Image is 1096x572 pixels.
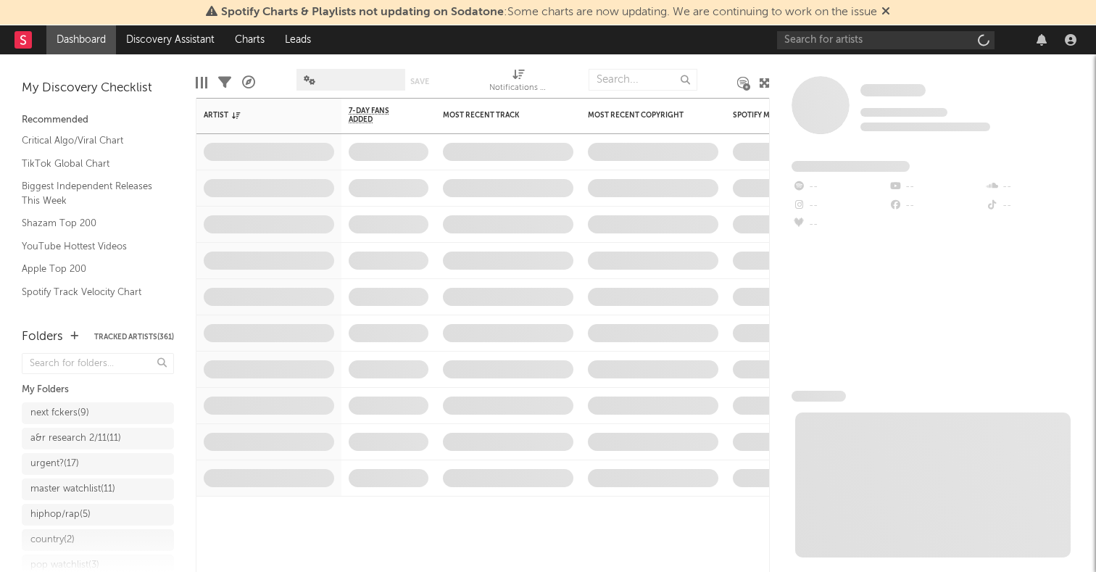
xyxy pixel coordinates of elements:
div: Most Recent Copyright [588,111,697,120]
span: News Feed [792,391,846,402]
div: -- [792,215,888,234]
div: Notifications (Artist) [489,80,547,97]
a: Critical Algo/Viral Chart [22,133,159,149]
a: next fckers(9) [22,402,174,424]
a: Some Artist [860,83,926,98]
div: a&r research 2/11 ( 11 ) [30,430,121,447]
div: Edit Columns [196,62,207,104]
a: master watchlist(11) [22,478,174,500]
div: -- [985,178,1082,196]
input: Search for folders... [22,353,174,374]
div: Artist [204,111,312,120]
a: Discovery Assistant [116,25,225,54]
a: Biggest Independent Releases This Week [22,178,159,208]
span: Dismiss [881,7,890,18]
a: country(2) [22,529,174,551]
div: -- [888,178,984,196]
button: Tracked Artists(361) [94,333,174,341]
div: urgent? ( 17 ) [30,455,79,473]
span: : Some charts are now updating. We are continuing to work on the issue [221,7,877,18]
div: Filters [218,62,231,104]
input: Search for artists [777,31,995,49]
span: Tracking Since: [DATE] [860,108,947,117]
a: Leads [275,25,321,54]
span: 0 fans last week [860,123,990,131]
a: Charts [225,25,275,54]
a: hiphop/rap(5) [22,504,174,526]
div: country ( 2 ) [30,531,75,549]
div: -- [985,196,1082,215]
div: Folders [22,328,63,346]
span: Spotify Charts & Playlists not updating on Sodatone [221,7,504,18]
div: Spotify Monthly Listeners [733,111,842,120]
div: My Folders [22,381,174,399]
div: My Discovery Checklist [22,80,174,97]
button: Save [410,78,429,86]
span: Fans Added by Platform [792,161,910,172]
a: a&r research 2/11(11) [22,428,174,449]
div: Notifications (Artist) [489,62,547,104]
div: Recommended [22,112,174,129]
span: 7-Day Fans Added [349,107,407,124]
a: Shazam Top 200 [22,215,159,231]
div: master watchlist ( 11 ) [30,481,115,498]
span: Some Artist [860,84,926,96]
a: Dashboard [46,25,116,54]
a: YouTube Hottest Videos [22,239,159,254]
div: hiphop/rap ( 5 ) [30,506,91,523]
input: Search... [589,69,697,91]
a: Spotify Track Velocity Chart [22,284,159,300]
a: TikTok Global Chart [22,156,159,172]
a: urgent?(17) [22,453,174,475]
div: next fckers ( 9 ) [30,405,89,422]
div: -- [792,178,888,196]
div: A&R Pipeline [242,62,255,104]
div: -- [888,196,984,215]
a: Apple Top 200 [22,261,159,277]
div: -- [792,196,888,215]
div: Most Recent Track [443,111,552,120]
